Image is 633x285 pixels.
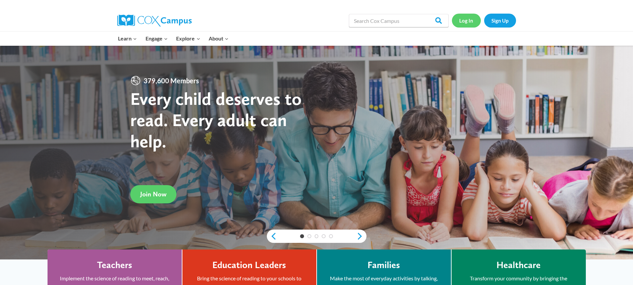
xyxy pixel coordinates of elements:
nav: Primary Navigation [114,32,233,45]
div: content slider buttons [267,230,367,243]
a: Log In [452,14,481,27]
a: Join Now [130,185,176,203]
nav: Secondary Navigation [452,14,516,27]
span: Join Now [140,190,166,198]
button: Child menu of About [204,32,233,45]
input: Search Cox Campus [349,14,449,27]
a: previous [267,232,277,240]
button: Child menu of Explore [172,32,205,45]
h4: Healthcare [496,259,541,271]
button: Child menu of Engage [141,32,172,45]
img: Cox Campus [117,15,192,27]
h4: Teachers [97,259,132,271]
a: next [357,232,367,240]
a: 5 [329,234,333,238]
a: 4 [322,234,326,238]
a: 1 [300,234,304,238]
a: 3 [315,234,319,238]
button: Child menu of Learn [114,32,142,45]
h4: Families [368,259,400,271]
a: Sign Up [484,14,516,27]
strong: Every child deserves to read. Every adult can help. [130,88,302,152]
span: 379,600 Members [141,75,202,86]
a: 2 [307,234,311,238]
h4: Education Leaders [212,259,286,271]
